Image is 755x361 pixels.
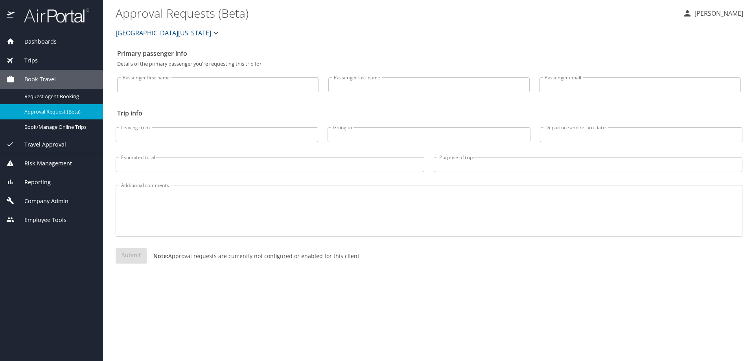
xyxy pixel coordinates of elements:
[15,56,38,65] span: Trips
[153,252,168,260] strong: Note:
[15,159,72,168] span: Risk Management
[116,1,676,25] h1: Approval Requests (Beta)
[15,216,66,224] span: Employee Tools
[24,93,94,100] span: Request Agent Booking
[15,197,68,205] span: Company Admin
[7,8,15,23] img: icon-airportal.png
[117,107,741,119] h2: Trip info
[117,47,741,60] h2: Primary passenger info
[15,37,57,46] span: Dashboards
[15,8,89,23] img: airportal-logo.png
[15,140,66,149] span: Travel Approval
[24,123,94,131] span: Book/Manage Online Trips
[147,252,359,260] p: Approval requests are currently not configured or enabled for this client
[112,25,224,41] button: [GEOGRAPHIC_DATA][US_STATE]
[692,9,743,18] p: [PERSON_NAME]
[24,108,94,115] span: Approval Request (Beta)
[679,6,746,20] button: [PERSON_NAME]
[15,178,51,187] span: Reporting
[116,27,211,38] span: [GEOGRAPHIC_DATA][US_STATE]
[117,61,741,66] p: Details of the primary passenger you're requesting this trip for
[15,75,56,84] span: Book Travel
